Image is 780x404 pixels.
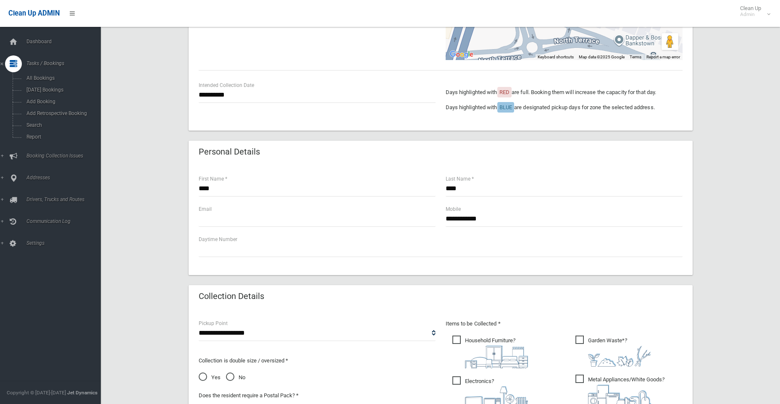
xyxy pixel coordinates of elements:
[24,39,107,45] span: Dashboard
[465,337,528,368] i: ?
[579,55,625,59] span: Map data ©2025 Google
[199,373,221,383] span: Yes
[8,9,60,17] span: Clean Up ADMIN
[588,346,651,367] img: 4fd8a5c772b2c999c83690221e5242e0.png
[646,55,680,59] a: Report a map error
[7,390,66,396] span: Copyright © [DATE]-[DATE]
[24,153,107,159] span: Booking Collection Issues
[189,288,274,304] header: Collection Details
[199,391,299,401] label: Does the resident require a Postal Pack? *
[24,240,107,246] span: Settings
[24,60,107,66] span: Tasks / Bookings
[24,197,107,202] span: Drivers, Trucks and Routes
[24,134,100,140] span: Report
[24,99,100,105] span: Add Booking
[67,390,97,396] strong: Jet Dynamics
[448,49,475,60] a: Open this area in Google Maps (opens a new window)
[24,122,100,128] span: Search
[446,87,683,97] p: Days highlighted with are full. Booking them will increase the capacity for that day.
[24,87,100,93] span: [DATE] Bookings
[446,102,683,113] p: Days highlighted with are designated pickup days for zone the selected address.
[575,336,651,367] span: Garden Waste*
[24,175,107,181] span: Addresses
[588,337,651,367] i: ?
[736,5,769,18] span: Clean Up
[189,144,270,160] header: Personal Details
[24,218,107,224] span: Communication Log
[499,104,512,110] span: BLUE
[24,110,100,116] span: Add Retrospective Booking
[740,11,761,18] small: Admin
[499,89,509,95] span: RED
[448,49,475,60] img: Google
[630,55,641,59] a: Terms
[226,373,245,383] span: No
[199,356,436,366] p: Collection is double size / oversized *
[446,319,683,329] p: Items to be Collected *
[24,75,100,81] span: All Bookings
[662,33,678,50] button: Drag Pegman onto the map to open Street View
[452,336,528,368] span: Household Furniture
[538,54,574,60] button: Keyboard shortcuts
[465,346,528,368] img: aa9efdbe659d29b613fca23ba79d85cb.png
